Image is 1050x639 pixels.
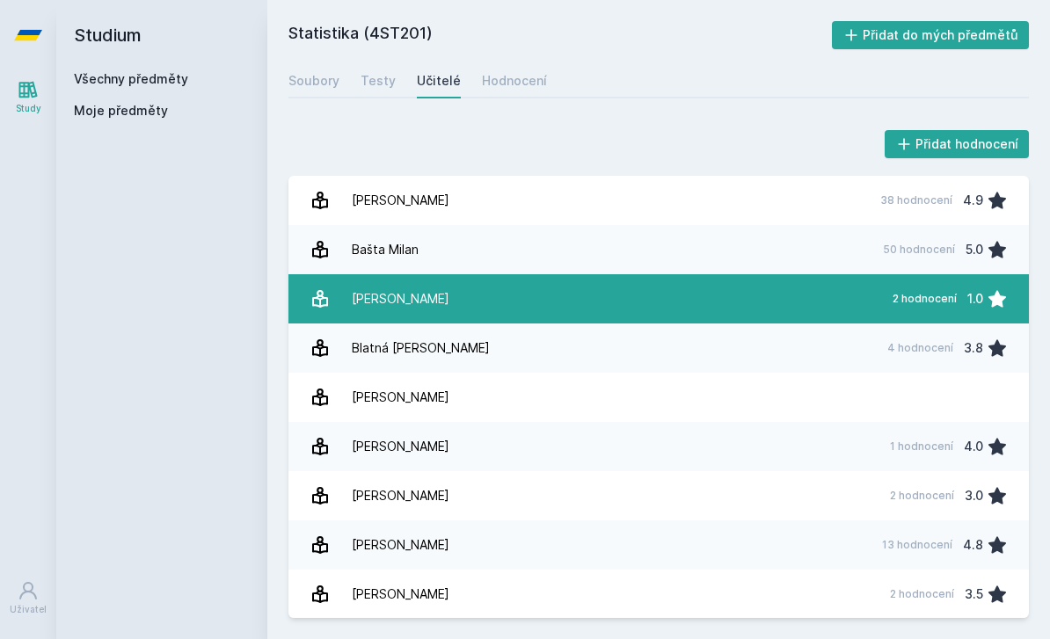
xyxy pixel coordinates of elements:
[352,380,449,415] div: [PERSON_NAME]
[964,330,983,366] div: 3.8
[890,439,953,454] div: 1 hodnocení
[964,429,983,464] div: 4.0
[288,72,339,90] div: Soubory
[482,63,547,98] a: Hodnocení
[967,281,983,316] div: 1.0
[4,70,53,124] a: Study
[882,538,952,552] div: 13 hodnocení
[288,21,832,49] h2: Statistika (4ST201)
[880,193,952,207] div: 38 hodnocení
[352,281,449,316] div: [PERSON_NAME]
[352,232,419,267] div: Bašta Milan
[883,243,955,257] div: 50 hodnocení
[890,587,954,601] div: 2 hodnocení
[288,422,1029,471] a: [PERSON_NAME] 1 hodnocení 4.0
[288,471,1029,520] a: [PERSON_NAME] 2 hodnocení 3.0
[352,429,449,464] div: [PERSON_NAME]
[16,102,41,115] div: Study
[74,102,168,120] span: Moje předměty
[352,577,449,612] div: [PERSON_NAME]
[288,323,1029,373] a: Blatná [PERSON_NAME] 4 hodnocení 3.8
[352,330,490,366] div: Blatná [PERSON_NAME]
[288,373,1029,422] a: [PERSON_NAME]
[893,292,957,306] div: 2 hodnocení
[417,63,461,98] a: Učitelé
[288,225,1029,274] a: Bašta Milan 50 hodnocení 5.0
[963,527,983,563] div: 4.8
[352,527,449,563] div: [PERSON_NAME]
[887,341,953,355] div: 4 hodnocení
[890,489,954,503] div: 2 hodnocení
[832,21,1030,49] button: Přidat do mých předmětů
[288,63,339,98] a: Soubory
[288,520,1029,570] a: [PERSON_NAME] 13 hodnocení 4.8
[74,71,188,86] a: Všechny předměty
[352,478,449,513] div: [PERSON_NAME]
[288,274,1029,323] a: [PERSON_NAME] 2 hodnocení 1.0
[10,603,47,616] div: Uživatel
[966,232,983,267] div: 5.0
[288,570,1029,619] a: [PERSON_NAME] 2 hodnocení 3.5
[885,130,1030,158] button: Přidat hodnocení
[965,577,983,612] div: 3.5
[482,72,547,90] div: Hodnocení
[361,63,396,98] a: Testy
[965,478,983,513] div: 3.0
[963,183,983,218] div: 4.9
[352,183,449,218] div: [PERSON_NAME]
[361,72,396,90] div: Testy
[288,176,1029,225] a: [PERSON_NAME] 38 hodnocení 4.9
[4,571,53,625] a: Uživatel
[417,72,461,90] div: Učitelé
